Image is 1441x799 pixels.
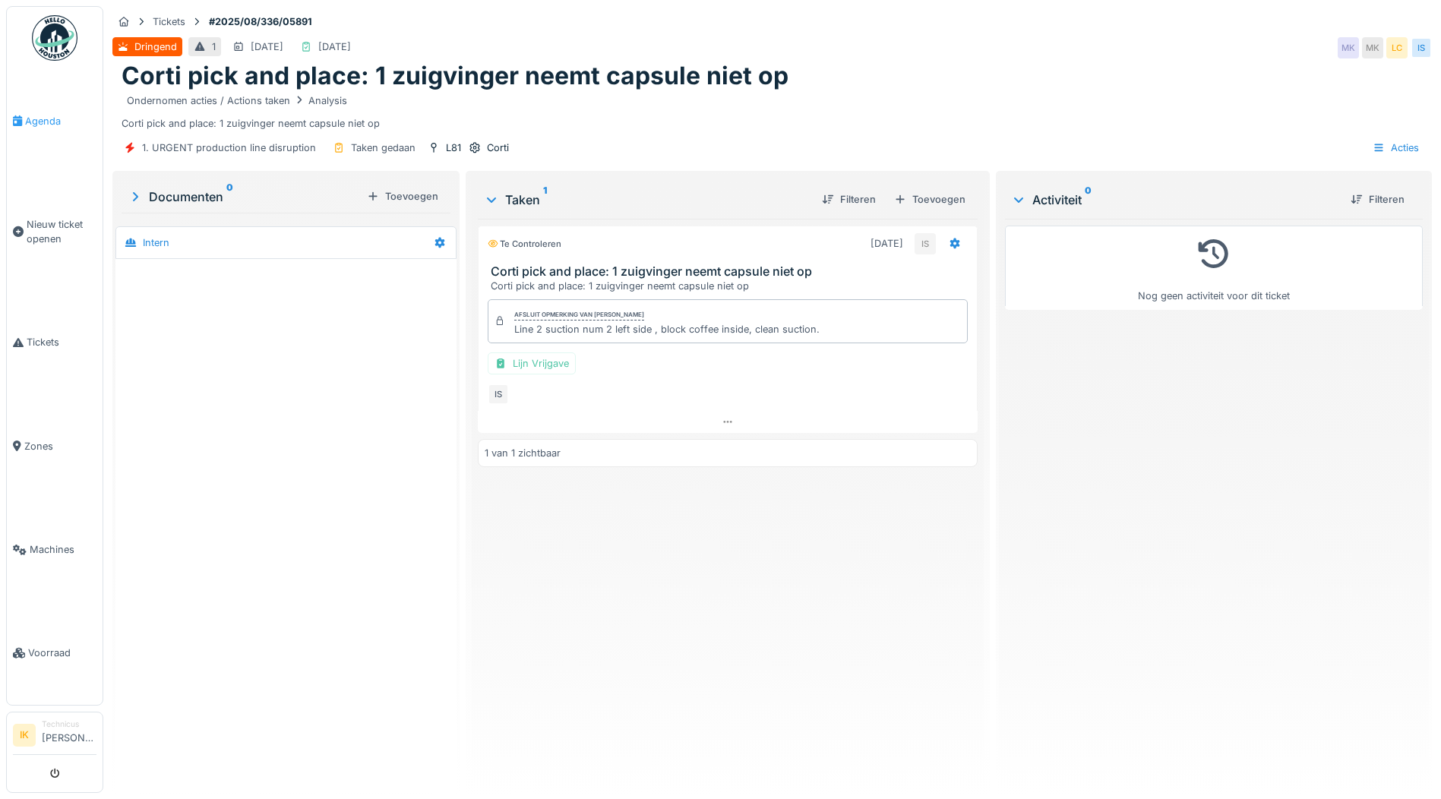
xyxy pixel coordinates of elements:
[13,718,96,755] a: IK Technicus[PERSON_NAME]
[203,14,318,29] strong: #2025/08/336/05891
[122,91,1423,131] div: Corti pick and place: 1 zuigvinger neemt capsule niet op
[122,62,788,90] h1: Corti pick and place: 1 zuigvinger neemt capsule niet op
[127,93,347,108] div: Ondernomen acties / Actions taken Analysis
[128,188,361,206] div: Documenten
[212,39,216,54] div: 1
[514,310,644,321] div: Afsluit opmerking van [PERSON_NAME]
[871,236,903,251] div: [DATE]
[816,189,882,210] div: Filteren
[446,141,461,155] div: L81
[28,646,96,660] span: Voorraad
[24,439,96,453] span: Zones
[134,39,177,54] div: Dringend
[27,335,96,349] span: Tickets
[42,718,96,751] li: [PERSON_NAME]
[361,186,444,207] div: Toevoegen
[485,446,561,460] div: 1 van 1 zichtbaar
[543,191,547,209] sup: 1
[1386,37,1408,58] div: LC
[7,602,103,705] a: Voorraad
[488,352,576,374] div: Lijn Vrijgave
[1015,232,1413,303] div: Nog geen activiteit voor dit ticket
[1362,37,1383,58] div: MK
[487,141,509,155] div: Corti
[143,235,169,250] div: Intern
[25,114,96,128] span: Agenda
[7,172,103,291] a: Nieuw ticket openen
[488,238,561,251] div: Te controleren
[488,384,509,405] div: IS
[318,39,351,54] div: [DATE]
[30,542,96,557] span: Machines
[491,279,971,293] div: Corti pick and place: 1 zuigvinger neemt capsule niet op
[7,291,103,394] a: Tickets
[226,188,233,206] sup: 0
[888,189,972,210] div: Toevoegen
[27,217,96,246] span: Nieuw ticket openen
[484,191,810,209] div: Taken
[915,233,936,254] div: IS
[1011,191,1338,209] div: Activiteit
[1085,191,1092,209] sup: 0
[1345,189,1411,210] div: Filteren
[351,141,416,155] div: Taken gedaan
[491,264,971,279] h3: Corti pick and place: 1 zuigvinger neemt capsule niet op
[153,14,185,29] div: Tickets
[7,69,103,172] a: Agenda
[7,394,103,497] a: Zones
[32,15,77,61] img: Badge_color-CXgf-gQk.svg
[142,141,316,155] div: 1. URGENT production line disruption
[251,39,283,54] div: [DATE]
[514,322,820,336] div: Line 2 suction num 2 left side , block coffee inside, clean suction.
[1338,37,1359,58] div: MK
[7,498,103,602] a: Machines
[1366,137,1426,159] div: Acties
[42,718,96,730] div: Technicus
[13,724,36,747] li: IK
[1411,37,1432,58] div: IS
